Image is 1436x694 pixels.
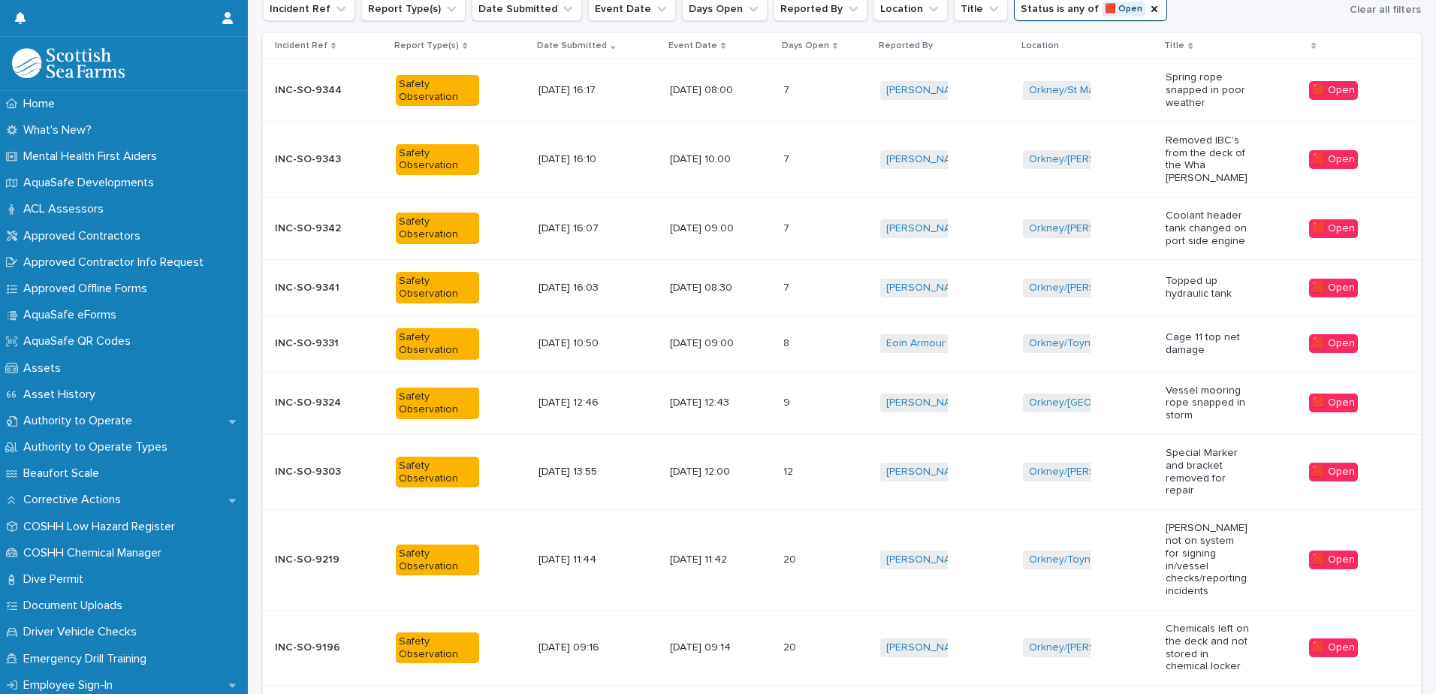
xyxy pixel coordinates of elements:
[1166,522,1249,598] p: [PERSON_NAME] not on system for signing in/vessel checks/reporting incidents
[1166,71,1249,109] p: Spring rope snapped in poor weather
[538,337,622,350] p: [DATE] 10:50
[396,272,479,303] div: Safety Observation
[275,219,344,235] p: INC-SO-9342
[17,652,158,666] p: Emergency Drill Training
[17,149,169,164] p: Mental Health First Aiders
[538,554,622,566] p: [DATE] 11:44
[263,315,1421,372] tr: INC-SO-9331INC-SO-9331 Safety Observation[DATE] 10:50[DATE] 09:0088 Eoin Armour Orkney/Toyness Ca...
[396,545,479,576] div: Safety Observation
[670,222,753,235] p: [DATE] 09:00
[538,397,622,409] p: [DATE] 12:46
[17,388,107,402] p: Asset History
[1029,466,1176,478] a: Orkney/[PERSON_NAME] Rock
[17,599,134,613] p: Document Uploads
[12,48,125,78] img: bPIBxiqnSb2ggTQWdOVV
[783,279,792,294] p: 7
[396,388,479,419] div: Safety Observation
[1029,641,1176,654] a: Orkney/[PERSON_NAME] Rock
[263,510,1421,611] tr: INC-SO-9219INC-SO-9219 Safety Observation[DATE] 11:44[DATE] 11:422020 [PERSON_NAME] Orkney/Toynes...
[1309,219,1358,238] div: 🟥 Open
[17,255,216,270] p: Approved Contractor Info Request
[275,38,327,54] p: Incident Ref
[1166,447,1249,497] p: Special Marker and bracket removed for repair
[263,122,1421,197] tr: INC-SO-9343INC-SO-9343 Safety Observation[DATE] 16:10[DATE] 10:0077 [PERSON_NAME] Orkney/[PERSON_...
[670,554,753,566] p: [DATE] 11:42
[670,466,753,478] p: [DATE] 12:00
[17,520,187,534] p: COSHH Low Hazard Register
[396,213,479,244] div: Safety Observation
[886,153,968,166] a: [PERSON_NAME]
[782,38,829,54] p: Days Open
[670,84,753,97] p: [DATE] 08:00
[17,282,159,296] p: Approved Offline Forms
[1309,551,1358,569] div: 🟥 Open
[396,457,479,488] div: Safety Observation
[263,372,1421,434] tr: INC-SO-9324INC-SO-9324 Safety Observation[DATE] 12:46[DATE] 12:4399 [PERSON_NAME] Orkney/[GEOGRAP...
[17,546,173,560] p: COSHH Chemical Manager
[1021,38,1059,54] p: Location
[1029,397,1171,409] a: Orkney/[GEOGRAPHIC_DATA]
[17,229,152,243] p: Approved Contractors
[394,38,459,54] p: Report Type(s)
[1029,282,1176,294] a: Orkney/[PERSON_NAME] Rock
[17,361,73,376] p: Assets
[1029,153,1176,166] a: Orkney/[PERSON_NAME] Rock
[1029,84,1159,97] a: Orkney/St Margarets Hope
[537,38,607,54] p: Date Submitted
[1309,463,1358,481] div: 🟥 Open
[783,334,792,350] p: 8
[1309,638,1358,657] div: 🟥 Open
[275,463,344,478] p: INC-SO-9303
[275,551,342,566] p: INC-SO-9219
[275,279,342,294] p: INC-SO-9341
[1166,623,1249,673] p: Chemicals left on the deck and not stored in chemical locker
[17,572,95,587] p: Dive Permit
[275,394,344,409] p: INC-SO-9324
[17,466,111,481] p: Beaufort Scale
[275,81,345,97] p: INC-SO-9344
[396,144,479,176] div: Safety Observation
[783,81,792,97] p: 7
[538,153,622,166] p: [DATE] 16:10
[886,397,968,409] a: [PERSON_NAME]
[17,440,179,454] p: Authority to Operate Types
[670,641,753,654] p: [DATE] 09:14
[783,551,799,566] p: 20
[263,197,1421,259] tr: INC-SO-9342INC-SO-9342 Safety Observation[DATE] 16:07[DATE] 09:0077 [PERSON_NAME] Orkney/[PERSON_...
[670,397,753,409] p: [DATE] 12:43
[886,337,946,350] a: Eoin Armour
[17,678,125,692] p: Employee Sign-In
[538,84,622,97] p: [DATE] 16:17
[1166,275,1249,300] p: Topped up hydraulic tank
[538,282,622,294] p: [DATE] 16:03
[670,153,753,166] p: [DATE] 10:00
[1309,279,1358,297] div: 🟥 Open
[17,625,149,639] p: Driver Vehicle Checks
[17,334,143,349] p: AquaSafe QR Codes
[1164,38,1184,54] p: Title
[538,466,622,478] p: [DATE] 13:55
[17,97,67,111] p: Home
[668,38,717,54] p: Event Date
[783,638,799,654] p: 20
[1350,5,1421,15] span: Clear all filters
[263,434,1421,509] tr: INC-SO-9303INC-SO-9303 Safety Observation[DATE] 13:55[DATE] 12:001212 [PERSON_NAME] Orkney/[PERSO...
[17,202,116,216] p: ACL Assessors
[396,75,479,107] div: Safety Observation
[17,308,128,322] p: AquaSafe eForms
[783,394,793,409] p: 9
[17,176,166,190] p: AquaSafe Developments
[263,610,1421,685] tr: INC-SO-9196INC-SO-9196 Safety Observation[DATE] 09:16[DATE] 09:142020 [PERSON_NAME] Orkney/[PERSO...
[263,260,1421,316] tr: INC-SO-9341INC-SO-9341 Safety Observation[DATE] 16:03[DATE] 08:3077 [PERSON_NAME] Orkney/[PERSON_...
[1309,394,1358,412] div: 🟥 Open
[1166,210,1249,247] p: Coolant header tank changed on port side engine
[879,38,933,54] p: Reported By
[886,554,968,566] a: [PERSON_NAME]
[886,282,968,294] a: [PERSON_NAME]
[1309,334,1358,353] div: 🟥 Open
[886,466,968,478] a: [PERSON_NAME]
[538,222,622,235] p: [DATE] 16:07
[783,150,792,166] p: 7
[1029,222,1176,235] a: Orkney/[PERSON_NAME] Rock
[670,282,753,294] p: [DATE] 08:30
